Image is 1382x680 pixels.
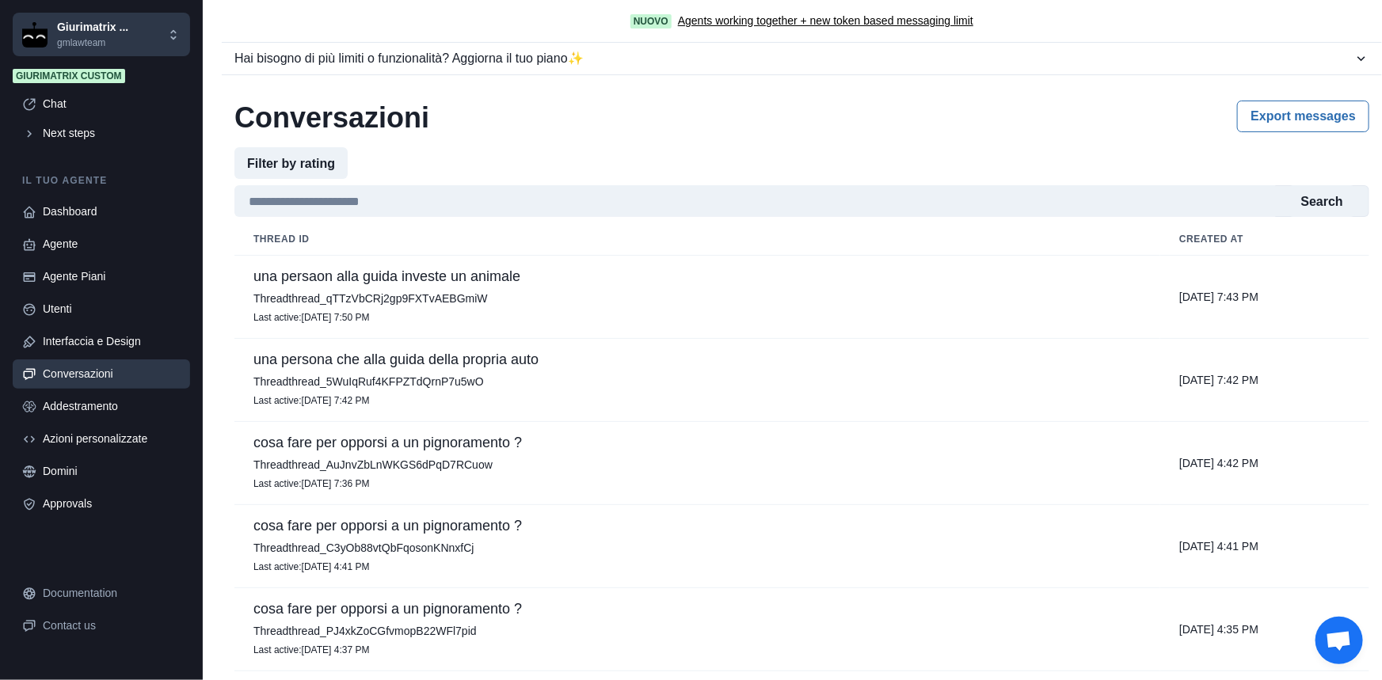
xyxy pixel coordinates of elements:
[234,101,429,135] h2: Conversazioni
[13,69,125,83] span: Giurimatrix Custom
[1160,505,1369,588] td: [DATE] 4:41 PM
[43,431,181,447] div: Azioni personalizzate
[234,49,1353,68] div: Hai bisogno di più limiti o funzionalità? Aggiorna il tuo piano ✨
[57,19,128,36] p: Giurimatrix ...
[253,374,1141,389] p: Thread thread_5WuIqRuf4KFPZTdQrnP7u5wO
[43,301,181,317] div: Utenti
[253,291,1141,306] p: Thread thread_qTTzVbCRj2gp9FXTvAEBGmiW
[1160,223,1369,256] th: Created at
[43,125,181,142] div: Next steps
[13,173,190,188] p: Il tuo agente
[43,333,181,350] div: Interfaccia e Design
[253,435,1141,450] p: cosa fare per opporsi a un pignoramento ?
[43,463,181,480] div: Domini
[1237,101,1369,132] button: Export messages
[13,579,190,608] a: Documentation
[43,398,181,415] div: Addestramento
[43,366,181,382] div: Conversazioni
[253,476,1141,492] p: Last active : [DATE] 7:36 PM
[253,457,1141,473] p: Thread thread_AuJnvZbLnWKGS6dPqD7RCuow
[253,393,1141,408] p: Last active : [DATE] 7:42 PM
[43,203,181,220] div: Dashboard
[253,540,1141,556] p: Thread thread_C3yOb88vtQbFqosonKNnxfCj
[234,223,1160,256] th: Thread id
[253,310,1141,325] p: Last active : [DATE] 7:50 PM
[253,601,1141,617] p: cosa fare per opporsi a un pignoramento ?
[678,13,973,29] a: Agents working together + new token based messaging limit
[253,623,1141,639] p: Thread thread_PJ4xkZoCGfvmopB22WFl7pid
[43,617,181,634] div: Contact us
[1315,617,1363,664] div: Aprire la chat
[1289,185,1356,217] button: Search
[1160,422,1369,505] td: [DATE] 4:42 PM
[234,147,348,179] button: Filter by rating
[57,36,128,50] p: gmlawteam
[253,642,1141,658] p: Last active : [DATE] 4:37 PM
[43,236,181,253] div: Agente
[1160,339,1369,422] td: [DATE] 7:42 PM
[222,43,1382,74] button: Hai bisogno di più limiti o funzionalità? Aggiorna il tuo piano✨
[1160,256,1369,339] td: [DATE] 7:43 PM
[253,268,1141,284] p: una persaon alla guida investe un animale
[1160,588,1369,671] td: [DATE] 4:35 PM
[253,559,1141,575] p: Last active : [DATE] 4:41 PM
[43,268,181,285] div: Agente Piani
[22,22,48,47] img: Chakra UI
[253,518,1141,534] p: cosa fare per opporsi a un pignoramento ?
[630,14,672,28] span: Nuovo
[43,585,181,602] div: Documentation
[253,351,1141,367] p: una persona che alla guida della propria auto
[43,496,181,512] div: Approvals
[13,13,190,56] button: Chakra UIGiurimatrix ...gmlawteam
[43,96,181,112] div: Chat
